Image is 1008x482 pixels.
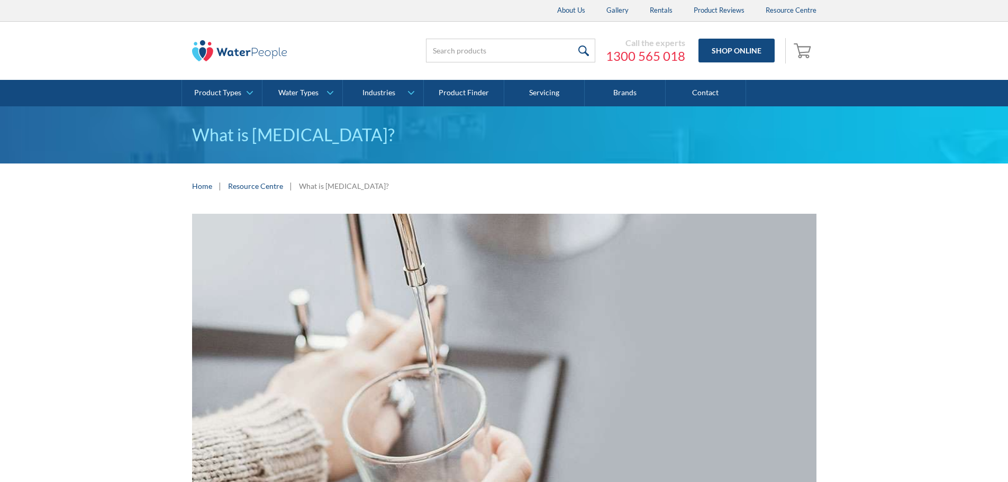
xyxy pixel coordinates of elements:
a: Open cart [791,38,816,63]
input: Search products [426,39,595,62]
a: Product Types [182,80,262,106]
a: Water Types [262,80,342,106]
a: Brands [585,80,665,106]
div: | [288,179,294,192]
div: Industries [362,88,395,97]
a: Home [192,180,212,192]
a: Servicing [504,80,585,106]
div: What is [MEDICAL_DATA]? [299,180,389,192]
a: Product Finder [424,80,504,106]
div: Product Types [194,88,241,97]
div: | [217,179,223,192]
a: Shop Online [698,39,775,62]
img: shopping cart [794,42,814,59]
div: Water Types [278,88,319,97]
a: Industries [343,80,423,106]
a: 1300 565 018 [606,48,685,64]
a: Contact [666,80,746,106]
h1: What is [MEDICAL_DATA]? [192,122,816,148]
img: The Water People [192,40,287,61]
a: Resource Centre [228,180,283,192]
div: Call the experts [606,38,685,48]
